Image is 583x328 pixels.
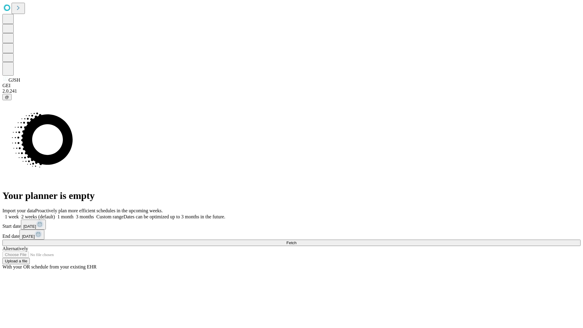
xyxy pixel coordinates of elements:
span: @ [5,95,9,99]
span: 1 month [57,214,73,219]
span: [DATE] [23,224,36,229]
div: Start date [2,220,581,230]
button: [DATE] [21,220,46,230]
span: [DATE] [22,234,35,239]
span: 3 months [76,214,94,219]
span: Alternatively [2,246,28,251]
button: Fetch [2,240,581,246]
span: Fetch [286,241,296,245]
span: Proactively plan more efficient schedules in the upcoming weeks. [35,208,163,213]
span: Custom range [96,214,123,219]
div: GEI [2,83,581,88]
span: With your OR schedule from your existing EHR [2,264,97,269]
div: 2.0.241 [2,88,581,94]
span: Dates can be optimized up to 3 months in the future. [124,214,225,219]
span: 2 weeks (default) [21,214,55,219]
span: Import your data [2,208,35,213]
span: GJSH [9,77,20,83]
button: @ [2,94,12,100]
button: Upload a file [2,258,30,264]
h1: Your planner is empty [2,190,581,201]
span: 1 week [5,214,19,219]
div: End date [2,230,581,240]
button: [DATE] [19,230,44,240]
